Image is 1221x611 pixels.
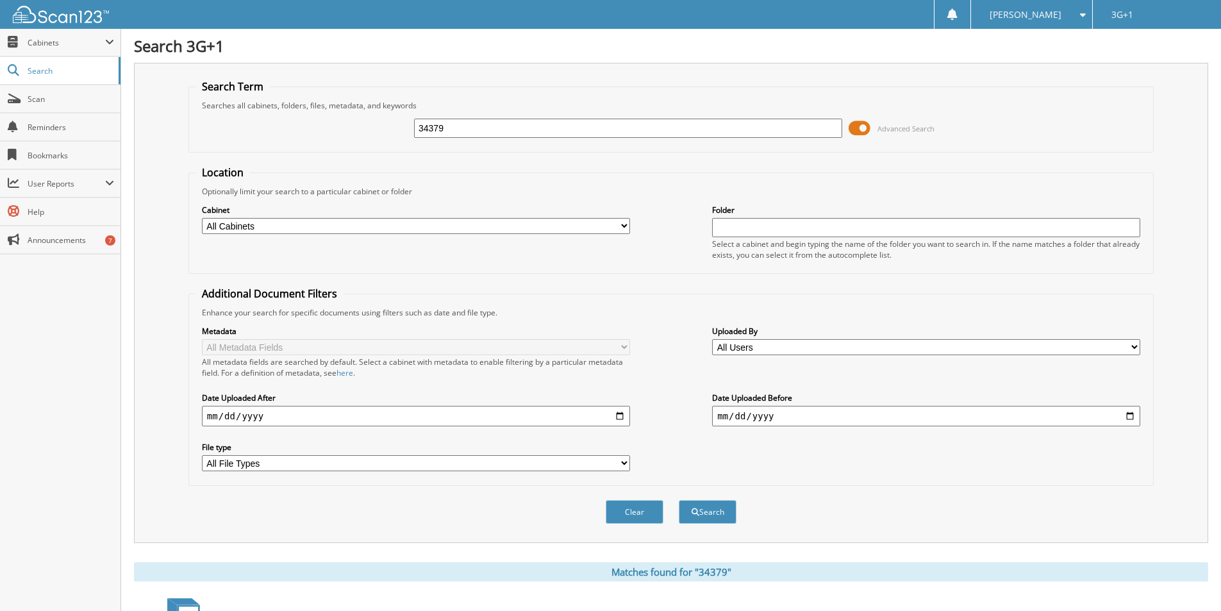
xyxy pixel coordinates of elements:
button: Clear [606,500,663,524]
input: start [202,406,630,426]
input: end [712,406,1140,426]
div: Enhance your search for specific documents using filters such as date and file type. [195,307,1147,318]
label: File type [202,442,630,453]
label: Cabinet [202,205,630,215]
label: Metadata [202,326,630,337]
span: Search [28,65,112,76]
span: Help [28,206,114,217]
div: Searches all cabinets, folders, files, metadata, and keywords [195,100,1147,111]
img: scan123-logo-white.svg [13,6,109,23]
span: Bookmarks [28,150,114,161]
label: Date Uploaded Before [712,392,1140,403]
label: Uploaded By [712,326,1140,337]
span: User Reports [28,178,105,189]
button: Search [679,500,736,524]
span: 3G+1 [1111,11,1133,19]
legend: Search Term [195,80,270,94]
span: Scan [28,94,114,105]
span: Announcements [28,235,114,246]
div: Select a cabinet and begin typing the name of the folder you want to search in. If the name match... [712,239,1140,260]
span: [PERSON_NAME] [990,11,1061,19]
div: Optionally limit your search to a particular cabinet or folder [195,186,1147,197]
span: Advanced Search [877,124,934,133]
span: Cabinets [28,37,105,48]
legend: Location [195,165,250,180]
span: Reminders [28,122,114,133]
a: here [336,367,353,378]
div: 7 [105,235,115,246]
label: Folder [712,205,1140,215]
h1: Search 3G+1 [134,35,1208,56]
div: All metadata fields are searched by default. Select a cabinet with metadata to enable filtering b... [202,356,630,378]
div: Matches found for "34379" [134,562,1208,582]
legend: Additional Document Filters [195,287,344,301]
label: Date Uploaded After [202,392,630,403]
